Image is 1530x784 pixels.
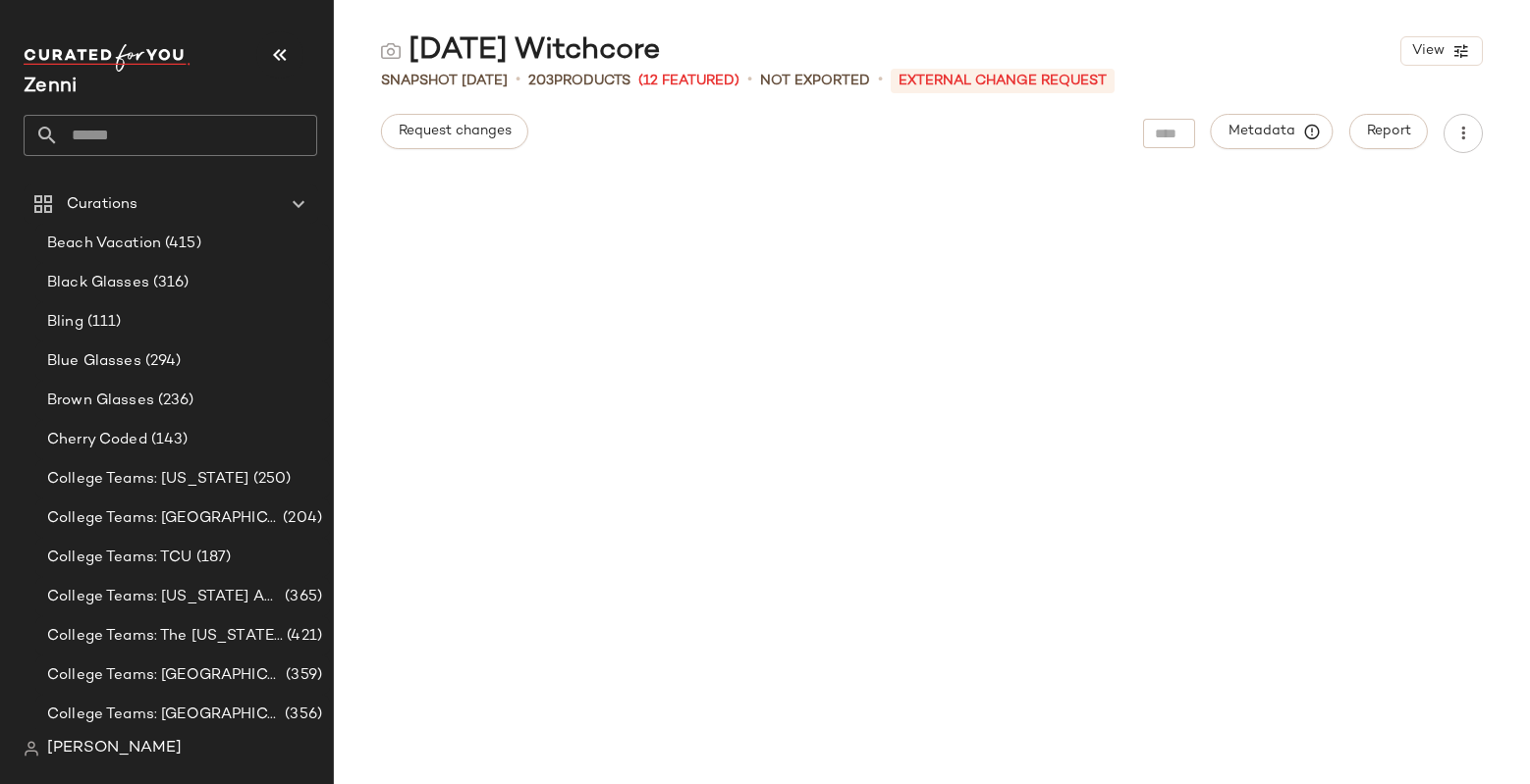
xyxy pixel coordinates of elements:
span: College Teams: [US_STATE] [47,468,249,491]
span: (356) [281,704,322,726]
span: College Teams: The [US_STATE] State [47,625,283,648]
span: (250) [249,468,292,491]
span: Current Company Name [24,77,77,97]
span: Report [1366,124,1411,139]
span: • [516,69,520,92]
div: Products [528,71,630,91]
span: College Teams: [GEOGRAPHIC_DATA][US_STATE] [47,704,281,726]
span: College Teams: [GEOGRAPHIC_DATA] [47,507,279,530]
img: svg%3e [381,41,401,61]
button: Metadata [1211,114,1334,149]
span: (236) [154,390,194,412]
span: Brown Glasses [47,390,154,412]
span: Not Exported [760,71,870,91]
span: (365) [281,586,322,608]
span: (415) [161,233,201,255]
span: Curations [67,193,137,216]
span: (421) [283,625,322,648]
span: Cherry Coded [47,429,147,451]
span: [PERSON_NAME] [47,737,182,760]
span: College Teams: [GEOGRAPHIC_DATA] [47,664,282,687]
span: (204) [279,507,322,530]
span: Bling [47,311,83,334]
p: External Change Request [891,69,1115,93]
span: (187) [192,547,232,569]
div: [DATE] Witchcore [381,31,660,71]
span: • [878,69,883,92]
span: Request changes [398,124,512,139]
img: cfy_white_logo.C9jOOHJF.svg [24,44,191,72]
button: View [1400,36,1483,66]
span: Blue Glasses [47,350,141,373]
span: (143) [147,429,189,451]
span: Beach Vacation [47,233,161,255]
span: 203 [528,74,554,88]
img: svg%3e [24,741,39,757]
span: • [747,69,752,92]
button: Request changes [381,114,528,149]
span: College Teams: TCU [47,547,192,569]
span: College Teams: [US_STATE] A&M [47,586,281,608]
span: (12 Featured) [638,71,739,91]
button: Report [1349,114,1428,149]
span: Black Glasses [47,272,149,294]
span: (111) [83,311,122,334]
span: (359) [282,664,322,687]
span: (294) [141,350,182,373]
span: (316) [149,272,190,294]
span: View [1411,43,1445,59]
span: Metadata [1228,123,1317,140]
span: Snapshot [DATE] [381,71,508,91]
